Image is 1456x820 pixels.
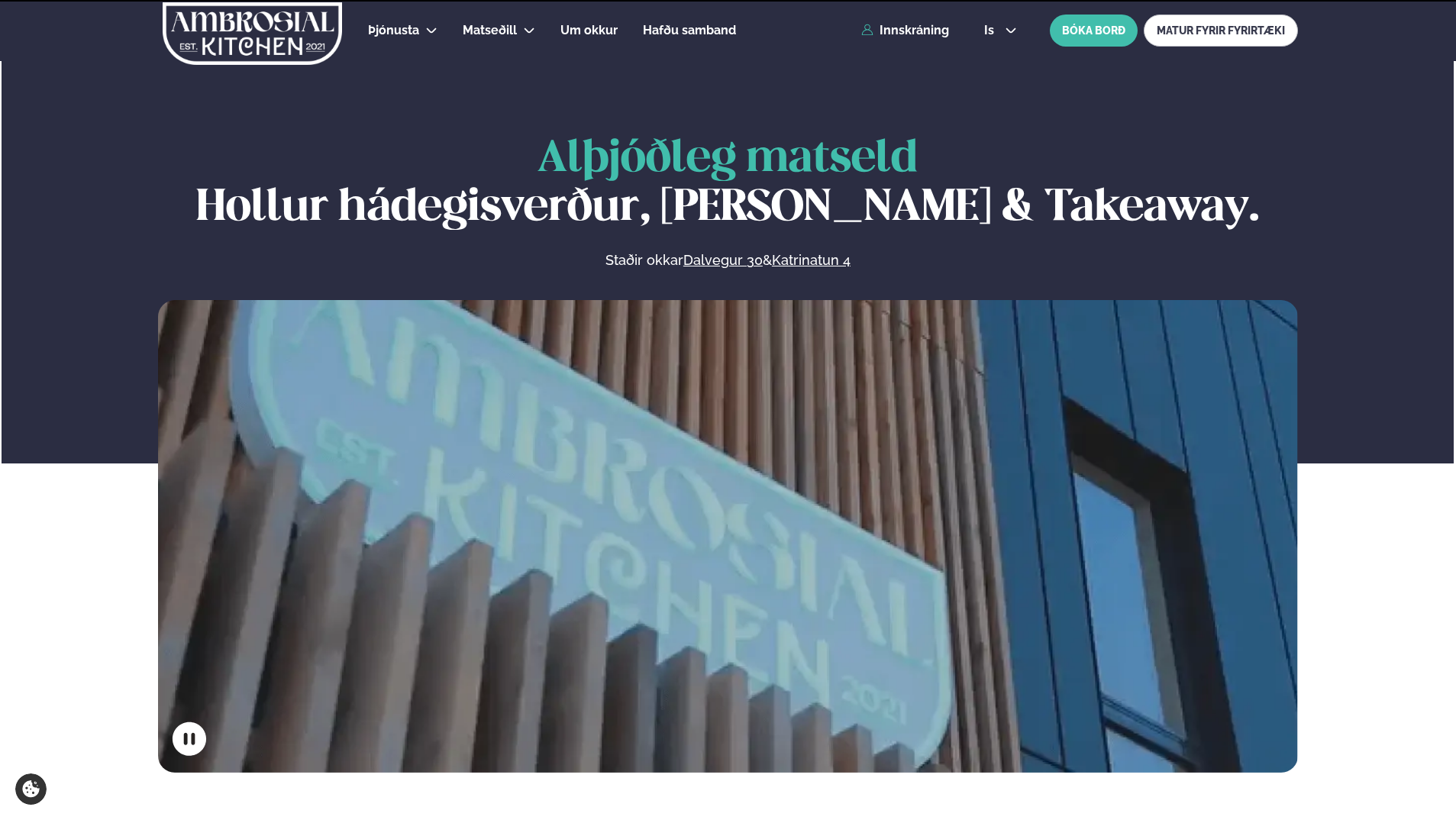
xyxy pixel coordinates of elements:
a: Cookie settings [15,773,47,805]
a: Innskráning [861,24,949,37]
button: is [972,24,1029,37]
p: Staðir okkar & [439,251,1016,270]
a: Katrinatun 4 [772,251,851,270]
span: Alþjóðleg matseld [538,138,918,180]
a: Um okkur [560,21,618,40]
img: logo [161,2,344,65]
span: Um okkur [560,23,618,37]
a: Þjónusta [368,21,419,40]
span: Matseðill [463,23,517,37]
a: MATUR FYRIR FYRIRTÆKI [1144,15,1298,47]
span: Þjónusta [368,23,419,37]
a: Hafðu samband [643,21,736,40]
a: Matseðill [463,21,517,40]
button: BÓKA BORÐ [1050,15,1138,47]
span: Hafðu samband [643,23,736,37]
span: is [984,24,999,37]
h1: Hollur hádegisverður, [PERSON_NAME] & Takeaway. [158,135,1298,233]
a: Dalvegur 30 [683,251,763,270]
